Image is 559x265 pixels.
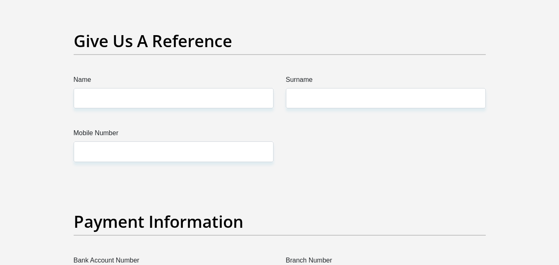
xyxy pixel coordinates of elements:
[74,31,486,51] h2: Give Us A Reference
[74,88,274,108] input: Name
[286,75,486,88] label: Surname
[74,75,274,88] label: Name
[74,141,274,162] input: Mobile Number
[74,212,486,232] h2: Payment Information
[74,128,274,141] label: Mobile Number
[286,88,486,108] input: Surname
